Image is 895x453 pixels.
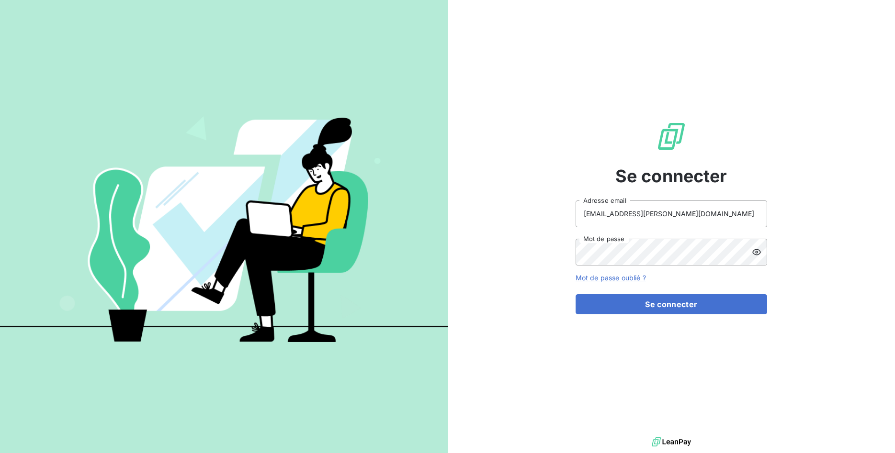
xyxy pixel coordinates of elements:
[576,274,646,282] a: Mot de passe oublié ?
[656,121,687,152] img: Logo LeanPay
[615,163,727,189] span: Se connecter
[652,435,691,449] img: logo
[576,200,767,227] input: placeholder
[576,294,767,314] button: Se connecter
